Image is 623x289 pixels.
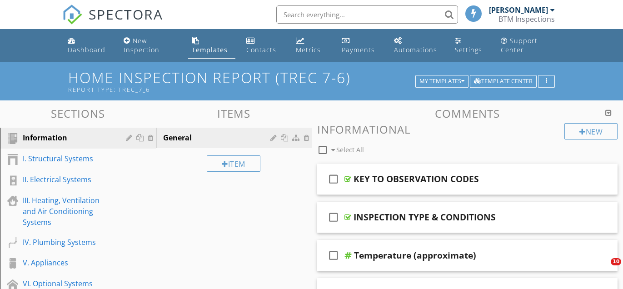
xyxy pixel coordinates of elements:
[564,123,618,140] div: New
[192,45,228,54] div: Templates
[156,107,312,120] h3: Items
[68,86,419,93] div: Report Type: TREC_7_6
[455,45,482,54] div: Settings
[317,107,618,120] h3: Comments
[354,212,496,223] div: INSPECTION TYPE & CONDITIONS
[276,5,458,24] input: Search everything...
[23,257,113,268] div: V. Appliances
[498,15,555,24] div: BTM Inspections
[317,123,618,135] h3: Informational
[497,33,558,59] a: Support Center
[342,45,375,54] div: Payments
[62,12,163,31] a: SPECTORA
[23,195,113,228] div: III. Heating, Ventilation and Air Conditioning Systems
[188,33,235,59] a: Templates
[23,278,113,289] div: VI. Optional Systems
[390,33,444,59] a: Automations (Basic)
[419,78,464,85] div: My Templates
[336,145,364,154] span: Select All
[326,168,341,190] i: check_box_outline_blank
[23,132,113,143] div: Information
[415,75,468,88] button: My Templates
[326,206,341,228] i: check_box_outline_blank
[501,36,538,54] div: Support Center
[207,155,260,172] div: Item
[470,76,537,85] a: Template Center
[338,33,383,59] a: Payments
[163,132,273,143] div: General
[474,78,533,85] div: Template Center
[64,33,113,59] a: Dashboard
[354,174,479,184] div: KEY TO OBSERVATION CODES
[292,33,330,59] a: Metrics
[489,5,548,15] div: [PERSON_NAME]
[120,33,181,59] a: New Inspection
[23,174,113,185] div: II. Electrical Systems
[124,36,159,54] div: New Inspection
[592,258,614,280] iframe: Intercom live chat
[451,33,490,59] a: Settings
[354,250,476,261] div: Temperature (approximate)
[611,258,621,265] span: 10
[23,237,113,248] div: IV. Plumbing Systems
[326,244,341,266] i: check_box_outline_blank
[470,75,537,88] button: Template Center
[246,45,276,54] div: Contacts
[62,5,82,25] img: The Best Home Inspection Software - Spectora
[23,153,113,164] div: I. Structural Systems
[243,33,285,59] a: Contacts
[68,45,105,54] div: Dashboard
[394,45,437,54] div: Automations
[89,5,163,24] span: SPECTORA
[68,70,555,93] h1: Home Inspection Report (TREC 7-6)
[296,45,321,54] div: Metrics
